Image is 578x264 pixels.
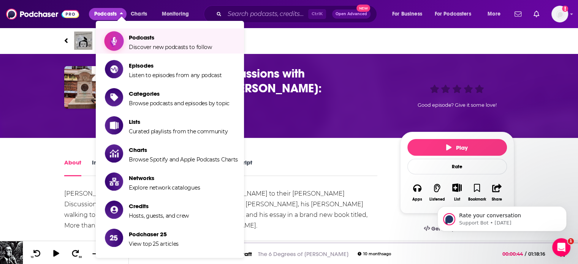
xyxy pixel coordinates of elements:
[488,9,500,19] span: More
[129,62,222,69] span: Episodes
[64,159,81,176] a: About
[487,179,507,206] button: Share
[332,9,371,19] button: Open AdvancedNew
[446,144,468,151] span: Play
[129,44,212,51] span: Discover new podcasts to follow
[129,184,200,191] span: Explore network catalogues
[64,66,107,109] img: Poe Discussions with Carmen & Jeanie: Levi Leland
[430,8,482,20] button: open menu
[356,5,370,12] span: New
[449,183,465,192] button: Show More Button
[129,231,179,238] span: Podchaser 25
[427,179,447,206] button: Listened
[126,8,152,20] a: Charts
[447,179,467,206] div: Show More ButtonList
[129,90,230,97] span: Categories
[511,8,524,21] a: Show notifications dropdown
[211,5,384,23] div: Search podcasts, credits, & more...
[418,220,497,238] a: Get this podcast via API
[426,190,578,243] iframe: Intercom notifications message
[552,238,570,256] iframe: Intercom live chat
[29,249,44,259] button: 10
[407,159,507,174] div: Rate
[551,6,568,22] span: Logged in as N0elleB7
[482,8,510,20] button: open menu
[392,9,422,19] span: For Business
[69,249,83,259] button: 30
[64,32,514,50] a: The 6 Degrees of Edgar Allan PoeEpisode from the podcastThe 6 Degrees of [PERSON_NAME]35
[129,156,238,163] span: Browse Spotify and Apple Podcasts Charts
[502,251,525,257] span: 00:00:44
[129,202,189,210] span: Credits
[412,197,422,202] div: Apps
[157,8,199,20] button: open menu
[551,6,568,22] button: Show profile menu
[131,9,147,19] span: Charts
[129,128,228,135] span: Curated playlists from the community
[407,139,507,156] button: Play
[258,250,348,258] a: The 6 Degrees of [PERSON_NAME]
[418,102,497,108] span: Good episode? Give it some love!
[435,9,471,19] span: For Podcasters
[530,8,542,21] a: Show notifications dropdown
[129,118,228,125] span: Lists
[387,8,432,20] button: open menu
[74,32,92,50] img: The 6 Degrees of Edgar Allan Poe
[525,251,526,257] span: /
[568,238,574,244] span: 1
[467,179,487,206] button: Bookmark
[129,100,230,107] span: Browse podcasts and episodes by topic
[92,159,130,176] a: InsightsPodchaser Pro
[225,8,308,20] input: Search podcasts, credits, & more...
[89,8,127,20] button: close menu
[94,9,117,19] span: Podcasts
[308,9,326,19] span: Ctrl K
[129,72,222,79] span: Listen to episodes from any podcast
[162,9,189,19] span: Monitoring
[407,179,427,206] button: Apps
[551,6,568,22] img: User Profile
[129,34,212,41] span: Podcasts
[358,252,391,256] div: 10 months ago
[562,6,568,12] svg: Add a profile image
[336,12,367,16] span: Open Advanced
[6,7,79,21] img: Podchaser - Follow, Share and Rate Podcasts
[79,256,82,259] span: 30
[129,174,200,182] span: Networks
[526,251,553,257] span: 01:18:16
[31,256,33,259] span: 10
[129,146,238,153] span: Charts
[129,240,179,247] span: View top 25 articles
[129,212,189,219] span: Hosts, guests, and crew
